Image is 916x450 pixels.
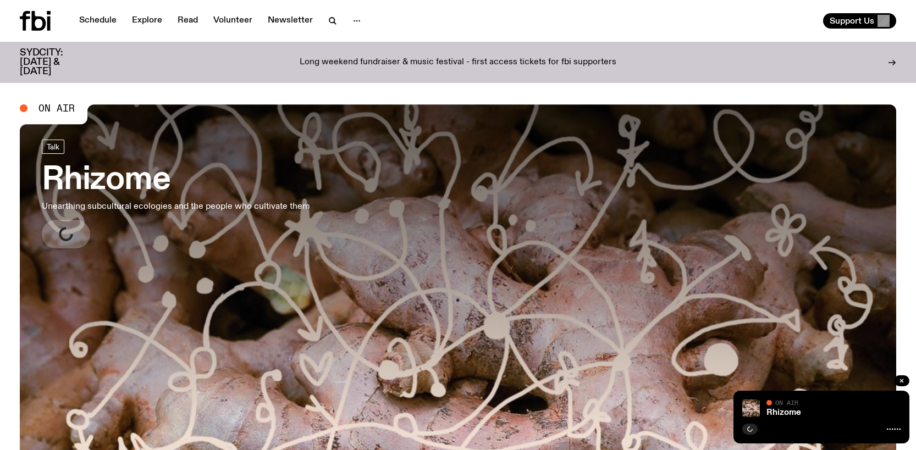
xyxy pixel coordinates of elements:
a: Rhizome [766,408,801,417]
p: Unearthing subcultural ecologies and the people who cultivate them [42,200,310,213]
a: Schedule [73,13,123,29]
a: Read [171,13,205,29]
a: Explore [125,13,169,29]
a: RhizomeUnearthing subcultural ecologies and the people who cultivate them [42,140,310,248]
img: A close up picture of a bunch of ginger roots. Yellow squiggles with arrows, hearts and dots are ... [742,399,760,417]
h3: SYDCITY: [DATE] & [DATE] [20,48,90,76]
button: Support Us [823,13,896,29]
a: Talk [42,140,64,154]
span: On Air [775,399,798,406]
a: Newsletter [261,13,319,29]
h3: Rhizome [42,165,310,196]
span: On Air [38,103,75,113]
span: Support Us [830,16,874,26]
p: Long weekend fundraiser & music festival - first access tickets for fbi supporters [300,58,616,68]
span: Talk [47,142,59,151]
a: Volunteer [207,13,259,29]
